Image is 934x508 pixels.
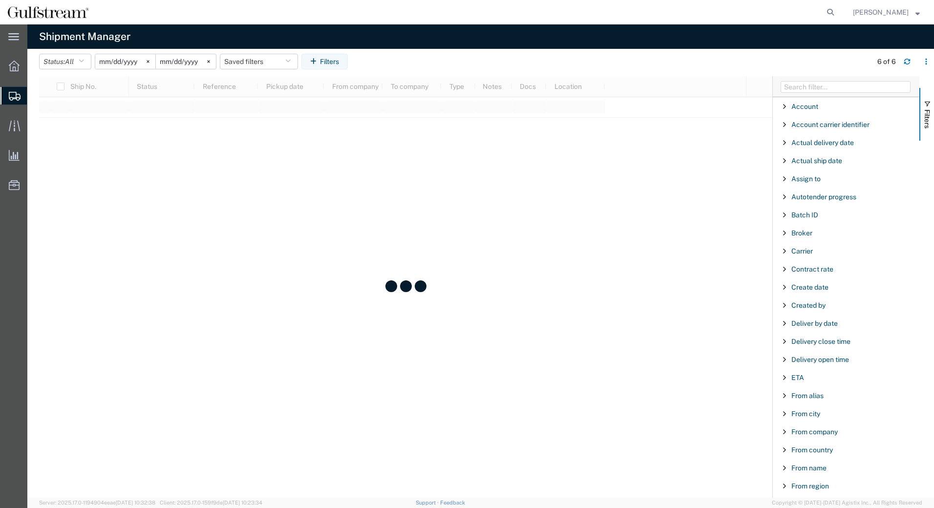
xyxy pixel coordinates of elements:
[791,139,854,147] span: Actual delivery date
[772,499,922,507] span: Copyright © [DATE]-[DATE] Agistix Inc., All Rights Reserved
[116,500,155,506] span: [DATE] 10:32:38
[65,58,74,65] span: All
[877,57,896,67] div: 6 of 6
[791,157,842,165] span: Actual ship date
[791,301,826,309] span: Created by
[791,265,833,273] span: Contract rate
[781,81,911,93] input: Filter Columns Input
[791,319,838,327] span: Deliver by date
[156,54,216,69] input: Not set
[791,482,829,490] span: From region
[39,24,130,49] h4: Shipment Manager
[7,5,89,20] img: logo
[791,121,870,128] span: Account carrier identifier
[853,7,909,18] span: Josh Roberts
[791,374,804,381] span: ETA
[791,211,818,219] span: Batch ID
[791,392,824,400] span: From alias
[160,500,262,506] span: Client: 2025.17.0-159f9de
[791,356,849,363] span: Delivery open time
[852,6,920,18] button: [PERSON_NAME]
[791,428,838,436] span: From company
[95,54,155,69] input: Not set
[791,410,820,418] span: From city
[791,229,812,237] span: Broker
[301,54,348,69] button: Filters
[39,54,91,69] button: Status:All
[440,500,465,506] a: Feedback
[923,109,931,128] span: Filters
[791,193,856,201] span: Autotender progress
[773,97,919,498] div: Filter List 66 Filters
[39,500,155,506] span: Server: 2025.17.0-1194904eeae
[223,500,262,506] span: [DATE] 10:23:34
[791,464,827,472] span: From name
[791,103,818,110] span: Account
[791,247,813,255] span: Carrier
[416,500,440,506] a: Support
[791,283,828,291] span: Create date
[220,54,298,69] button: Saved filters
[791,175,821,183] span: Assign to
[791,446,833,454] span: From country
[791,338,850,345] span: Delivery close time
